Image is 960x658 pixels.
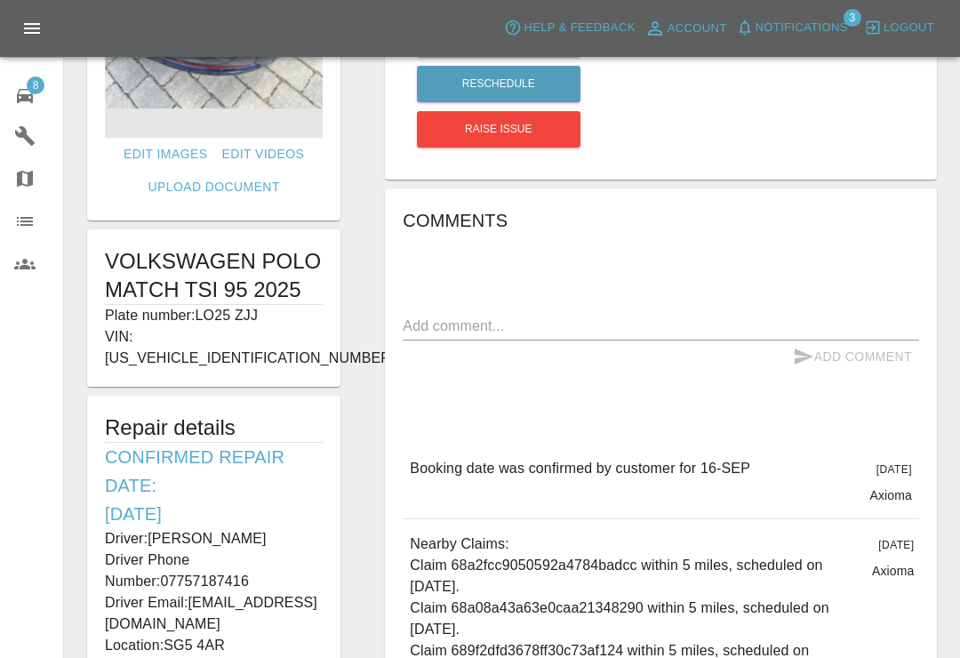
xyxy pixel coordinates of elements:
[410,458,750,479] p: Booking date was confirmed by customer for 16-SEP
[105,528,323,550] p: Driver: [PERSON_NAME]
[105,413,323,442] h5: Repair details
[872,562,915,580] p: Axioma
[105,592,323,635] p: Driver Email: [EMAIL_ADDRESS][DOMAIN_NAME]
[11,7,53,50] button: Open drawer
[27,76,44,94] span: 8
[844,9,861,27] span: 3
[214,138,311,171] a: Edit Videos
[869,486,912,504] p: Axioma
[876,463,912,476] span: [DATE]
[403,206,919,235] h6: Comments
[105,550,323,592] p: Driver Phone Number: 07757187416
[732,14,852,42] button: Notifications
[756,18,848,38] span: Notifications
[417,66,580,102] button: Reschedule
[668,19,727,39] span: Account
[860,14,939,42] button: Logout
[524,18,635,38] span: Help & Feedback
[116,138,214,171] a: Edit Images
[884,18,934,38] span: Logout
[140,171,286,204] a: Upload Document
[500,14,639,42] button: Help & Feedback
[105,635,323,656] p: Location: SG5 4AR
[105,326,323,369] p: VIN: [US_VEHICLE_IDENTIFICATION_NUMBER]
[878,539,914,551] span: [DATE]
[105,247,323,304] h1: VOLKSWAGEN POLO MATCH TSI 95 2025
[640,14,732,43] a: Account
[105,443,323,528] h6: Confirmed Repair Date: [DATE]
[105,305,323,326] p: Plate number: LO25 ZJJ
[417,111,580,148] button: Raise issue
